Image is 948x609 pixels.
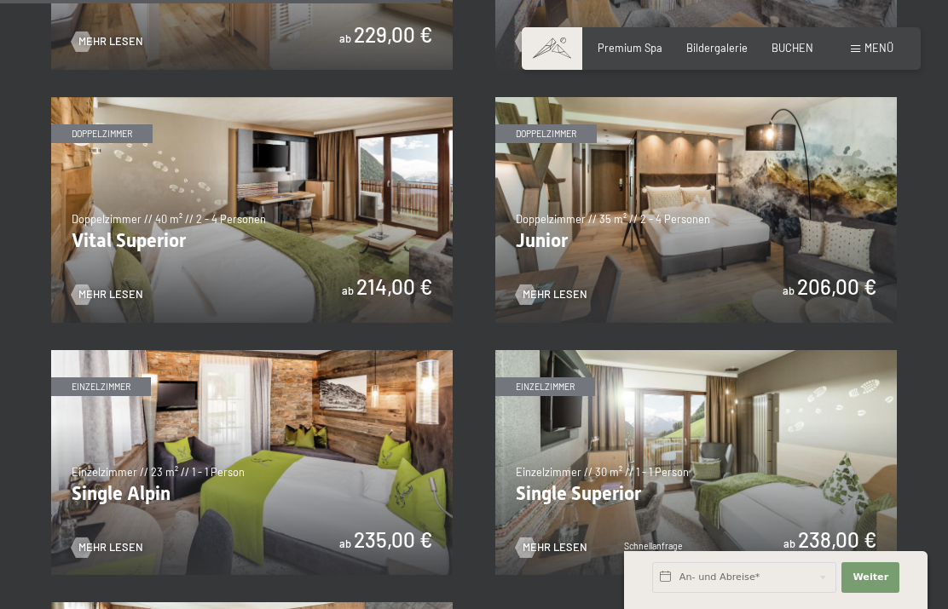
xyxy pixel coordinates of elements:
span: Mehr Lesen [523,540,587,555]
span: Mehr Lesen [78,34,143,49]
a: Premium Spa [598,41,662,55]
span: Schnellanfrage [624,541,683,551]
img: Junior [495,97,897,323]
a: Single Alpin [51,350,453,359]
a: Mehr Lesen [72,34,143,49]
span: Menü [864,41,893,55]
img: Vital Superior [51,97,453,323]
span: Weiter [853,571,888,584]
a: Mehr Lesen [72,540,143,555]
a: Bildergalerie [686,41,748,55]
a: Mehr Lesen [516,34,587,49]
a: Vital Superior [51,97,453,106]
img: Single Superior [495,350,897,576]
a: Mehr Lesen [72,287,143,302]
a: Mehr Lesen [516,287,587,302]
button: Weiter [841,562,899,593]
a: Single Superior [495,350,897,359]
a: Mehr Lesen [516,540,587,555]
span: Mehr Lesen [523,287,587,302]
a: BUCHEN [772,41,813,55]
span: Mehr Lesen [78,540,143,555]
span: Mehr Lesen [78,287,143,302]
img: Single Alpin [51,350,453,576]
a: Junior [495,97,897,106]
